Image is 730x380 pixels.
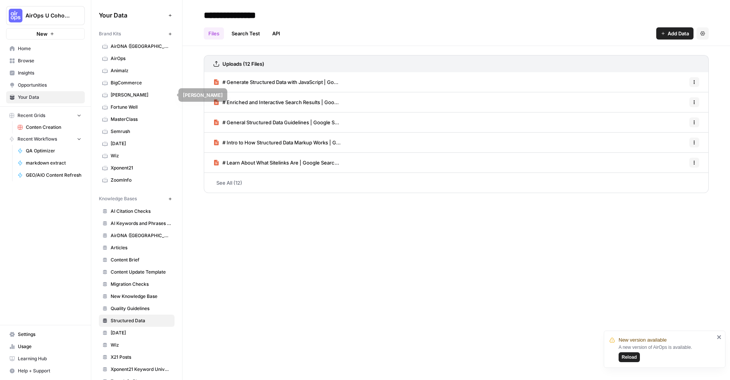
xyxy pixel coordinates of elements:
[26,147,81,154] span: QA Optimizer
[26,124,81,131] span: Conten Creation
[622,354,637,361] span: Reload
[99,40,175,52] a: AirDNA ([GEOGRAPHIC_DATA])
[227,27,265,40] a: Search Test
[213,112,339,132] a: # General Structured Data Guidelines | Google S...
[111,281,171,288] span: Migration Checks
[6,340,85,353] a: Usage
[99,242,175,254] a: Articles
[99,65,175,77] a: Animalz
[222,78,338,86] span: # Generate Structured Data with JavaScript | Go...
[99,339,175,351] a: Wiz
[14,121,85,133] a: Conten Creation
[111,305,171,312] span: Quality Guidelines
[18,367,81,374] span: Help + Support
[222,119,339,126] span: # General Structured Data Guidelines | Google S...
[111,269,171,275] span: Content Update Template
[99,254,175,266] a: Content Brief
[18,355,81,362] span: Learning Hub
[18,82,81,89] span: Opportunities
[717,334,722,340] button: close
[18,70,81,76] span: Insights
[14,145,85,157] a: QA Optimizer
[668,30,689,37] span: Add Data
[18,45,81,52] span: Home
[99,302,175,315] a: Quality Guidelines
[111,220,171,227] span: AI Keywords and Phrases to Avoid
[111,55,171,62] span: AirOps
[26,160,81,166] span: markdown extract
[111,79,171,86] span: BigCommerce
[99,52,175,65] a: AirOps
[36,30,48,38] span: New
[111,256,171,263] span: Content Brief
[111,104,171,111] span: Fortune Well
[6,55,85,67] a: Browse
[204,173,709,193] a: See All (12)
[14,157,85,169] a: markdown extract
[111,92,171,98] span: [PERSON_NAME]
[111,140,171,147] span: [DATE]
[6,328,85,340] a: Settings
[111,67,171,74] span: Animalz
[111,342,171,348] span: Wiz
[204,27,224,40] a: Files
[6,365,85,377] button: Help + Support
[99,290,175,302] a: New Knowledge Base
[213,153,339,173] a: # Learn About What Sitelinks Are | Google Searc...
[6,133,85,145] button: Recent Workflows
[6,6,85,25] button: Workspace: AirOps U Cohort 1
[9,9,22,22] img: AirOps U Cohort 1 Logo
[6,67,85,79] a: Insights
[111,43,171,50] span: AirDNA ([GEOGRAPHIC_DATA])
[6,28,85,40] button: New
[99,113,175,125] a: MasterClass
[111,354,171,361] span: X21 Posts
[222,98,339,106] span: # Enriched and Interactive Search Results | Goo...
[99,11,165,20] span: Your Data
[268,27,285,40] a: API
[99,363,175,375] a: Xponent21 Keyword Universe
[99,266,175,278] a: Content Update Template
[213,55,264,72] a: Uploads (12 Files)
[619,352,640,362] button: Reload
[99,89,175,101] a: [PERSON_NAME]
[111,116,171,123] span: MasterClass
[99,230,175,242] a: AirDNA ([GEOGRAPHIC_DATA])
[25,12,71,19] span: AirOps U Cohort 1
[111,329,171,336] span: [DATE]
[619,336,667,344] span: New version available
[222,60,264,68] h3: Uploads (12 Files)
[26,172,81,179] span: GEO/AIO Content Refresh
[111,366,171,373] span: Xponent21 Keyword Universe
[111,232,171,239] span: AirDNA ([GEOGRAPHIC_DATA])
[111,177,171,184] span: ZoomInfo
[99,162,175,174] a: Xponent21
[111,152,171,159] span: Wiz
[18,57,81,64] span: Browse
[99,217,175,230] a: AI Keywords and Phrases to Avoid
[99,327,175,339] a: [DATE]
[99,30,121,37] span: Brand Kits
[213,133,341,152] a: # Intro to How Structured Data Markup Works | G...
[6,91,85,103] a: Your Data
[222,159,339,166] span: # Learn About What Sitelinks Are | Google Searc...
[99,174,175,186] a: ZoomInfo
[99,195,137,202] span: Knowledge Bases
[99,278,175,290] a: Migration Checks
[99,138,175,150] a: [DATE]
[6,79,85,91] a: Opportunities
[17,112,45,119] span: Recent Grids
[17,136,57,142] span: Recent Workflows
[222,139,341,146] span: # Intro to How Structured Data Markup Works | G...
[111,165,171,171] span: Xponent21
[18,94,81,101] span: Your Data
[6,110,85,121] button: Recent Grids
[99,315,175,327] a: Structured Data
[18,343,81,350] span: Usage
[6,353,85,365] a: Learning Hub
[14,169,85,181] a: GEO/AIO Content Refresh
[213,92,339,112] a: # Enriched and Interactive Search Results | Goo...
[99,125,175,138] a: Semrush
[18,331,81,338] span: Settings
[619,344,714,362] div: A new version of AirOps is available.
